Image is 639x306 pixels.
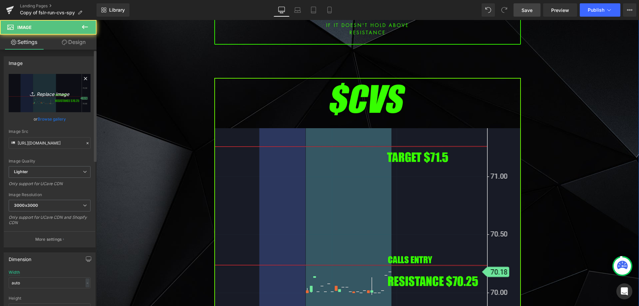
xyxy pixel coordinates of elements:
[4,231,95,247] button: More settings
[23,89,76,97] i: Replace Image
[119,1,424,9] p: IF IT DOESN'T HOLD above
[9,270,20,275] div: Width
[551,7,569,14] span: Preview
[306,3,321,17] a: Tablet
[9,137,91,149] input: Link
[522,7,532,14] span: Save
[9,192,91,197] div: Image Resolution
[616,283,632,299] div: Open Intercom Messenger
[321,3,337,17] a: Mobile
[9,215,91,230] div: Only support for UCare CDN and Shopify CDN
[588,7,604,13] span: Publish
[119,9,424,16] p: resistance
[9,129,91,134] div: Image Src
[9,277,91,288] input: auto
[9,181,91,191] div: Only support for UCare CDN
[17,25,32,30] span: Image
[35,236,62,242] p: More settings
[86,278,90,287] div: -
[50,35,98,50] a: Design
[482,3,495,17] button: Undo
[109,7,125,13] span: Library
[9,159,91,163] div: Image Quality
[498,3,511,17] button: Redo
[97,3,129,17] a: New Library
[290,3,306,17] a: Laptop
[543,3,577,17] a: Preview
[20,3,97,9] a: Landing Pages
[9,57,23,66] div: Image
[14,203,38,208] b: 3000x3000
[274,3,290,17] a: Desktop
[38,113,66,125] a: Browse gallery
[14,169,28,174] b: Lighter
[580,3,620,17] button: Publish
[20,10,75,15] span: Copy of fslr-run-cvs-spy
[9,116,91,123] div: or
[623,3,636,17] button: More
[9,253,32,262] div: Dimension
[9,296,91,301] div: Height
